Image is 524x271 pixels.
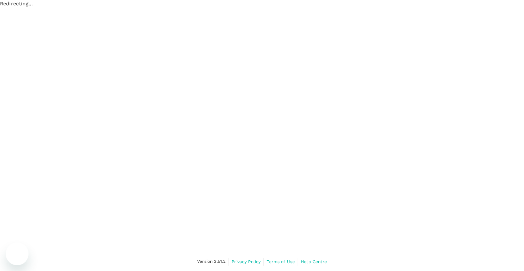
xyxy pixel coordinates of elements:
span: Privacy Policy [232,259,261,264]
iframe: Button to launch messaging window [6,242,29,265]
span: Version 3.51.2 [197,258,226,265]
span: Terms of Use [267,259,295,264]
a: Privacy Policy [232,258,261,266]
a: Help Centre [301,258,327,266]
a: Terms of Use [267,258,295,266]
span: Help Centre [301,259,327,264]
